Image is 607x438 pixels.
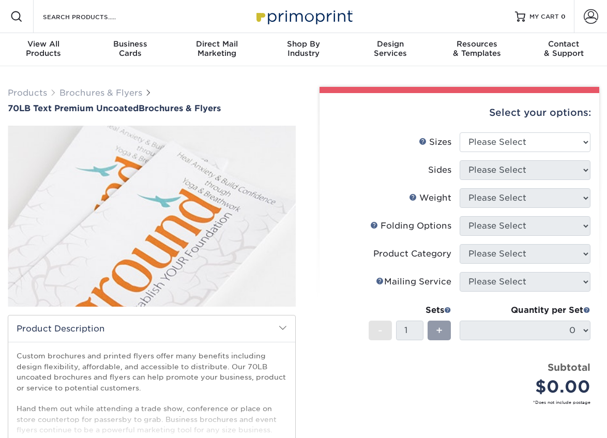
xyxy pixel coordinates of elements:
a: BusinessCards [87,33,174,66]
div: Sizes [419,136,451,148]
div: Mailing Service [376,276,451,288]
span: - [378,323,383,338]
a: DesignServices [347,33,434,66]
div: $0.00 [467,374,591,399]
span: Shop By [260,39,347,49]
strong: Subtotal [548,361,590,373]
span: 0 [561,13,566,20]
div: Product Category [373,248,451,260]
a: Contact& Support [520,33,607,66]
div: Folding Options [370,220,451,232]
a: 70LB Text Premium UncoatedBrochures & Flyers [8,103,296,113]
a: Direct MailMarketing [173,33,260,66]
span: Business [87,39,174,49]
span: + [436,323,443,338]
div: Weight [409,192,451,204]
span: Direct Mail [173,39,260,49]
h1: Brochures & Flyers [8,103,296,113]
span: MY CART [529,12,559,21]
div: Marketing [173,39,260,58]
a: Products [8,88,47,98]
img: 70LB Text<br/>Premium Uncoated 01 [8,116,296,315]
div: Quantity per Set [460,304,591,316]
a: Resources& Templates [434,33,521,66]
small: *Does not include postage [336,399,590,405]
img: Primoprint [252,5,355,27]
input: SEARCH PRODUCTS..... [42,10,143,23]
span: Resources [434,39,521,49]
div: Services [347,39,434,58]
div: Cards [87,39,174,58]
div: Industry [260,39,347,58]
div: Sets [369,304,451,316]
span: Contact [520,39,607,49]
span: 70LB Text Premium Uncoated [8,103,139,113]
a: Shop ByIndustry [260,33,347,66]
div: & Support [520,39,607,58]
div: & Templates [434,39,521,58]
div: Sides [428,164,451,176]
h2: Product Description [8,315,295,342]
a: Brochures & Flyers [59,88,142,98]
div: Select your options: [328,93,591,132]
span: Design [347,39,434,49]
